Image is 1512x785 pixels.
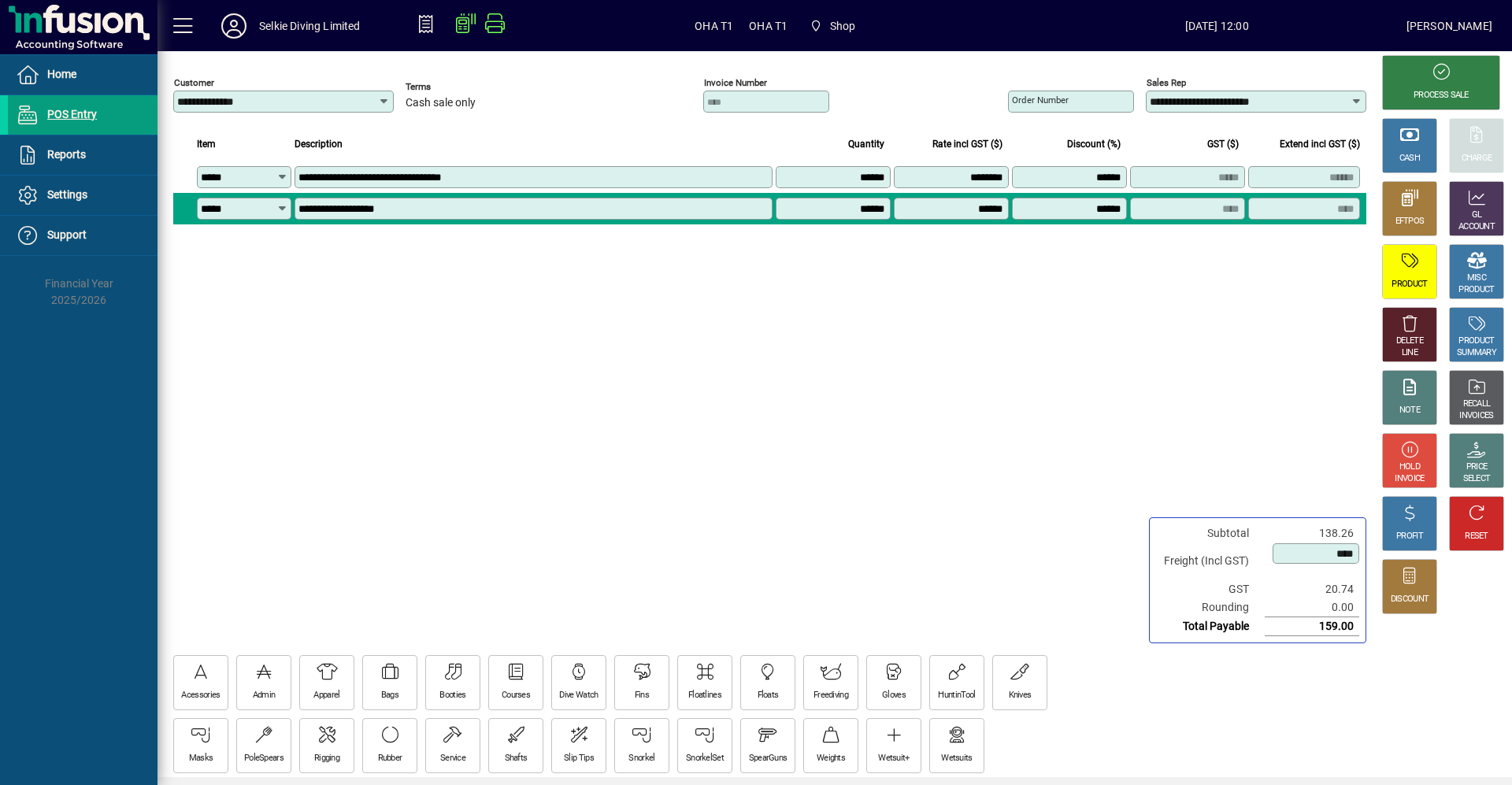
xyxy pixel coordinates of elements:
div: [PERSON_NAME] [1406,13,1492,39]
div: Slip Tips [564,753,594,765]
span: Cash sale only [406,97,476,109]
td: 138.26 [1265,524,1359,542]
div: Service [440,753,465,765]
div: SpearGuns [749,753,787,765]
span: Home [47,68,76,80]
div: MISC [1467,272,1486,284]
div: Dive Watch [559,690,598,702]
div: CASH [1399,153,1420,165]
span: Rate incl GST ($) [932,135,1002,153]
div: NOTE [1399,405,1420,417]
div: HOLD [1399,461,1420,473]
div: PRODUCT [1392,279,1427,291]
div: Rubber [378,753,402,765]
div: Floats [758,690,779,702]
span: GST ($) [1207,135,1239,153]
div: Floatlines [688,690,721,702]
span: Description [295,135,343,153]
span: Terms [406,82,500,92]
span: POS Entry [47,108,97,120]
mat-label: Invoice number [704,77,767,88]
div: ACCOUNT [1458,221,1495,233]
button: Profile [209,12,259,40]
td: Subtotal [1156,524,1265,542]
td: GST [1156,580,1265,598]
div: Courses [502,690,530,702]
div: PoleSpears [244,753,283,765]
span: Support [47,228,87,241]
div: Apparel [313,690,339,702]
span: Shop [803,12,862,40]
a: Support [8,216,157,255]
td: 0.00 [1265,598,1359,617]
td: 20.74 [1265,580,1359,598]
div: RESET [1465,531,1488,542]
a: Reports [8,135,157,175]
div: PRODUCT [1458,335,1494,347]
span: [DATE] 12:00 [1028,13,1406,39]
div: INVOICES [1459,410,1493,422]
div: GL [1472,209,1482,221]
div: Knives [1009,690,1032,702]
div: Bags [381,690,398,702]
div: RECALL [1463,398,1491,410]
div: INVOICE [1395,473,1424,485]
mat-label: Sales rep [1147,77,1186,88]
div: SnorkelSet [686,753,724,765]
div: Selkie Diving Limited [259,13,361,39]
td: 159.00 [1265,617,1359,636]
div: SELECT [1463,473,1491,485]
div: PROFIT [1396,531,1423,542]
div: EFTPOS [1395,216,1425,228]
span: Reports [47,148,86,161]
div: Shafts [505,753,528,765]
span: OHA T1 [749,13,787,39]
div: HuntinTool [938,690,975,702]
a: Home [8,55,157,94]
div: DISCOUNT [1391,594,1429,605]
mat-label: Order number [1012,94,1069,106]
div: Freediving [813,690,848,702]
span: Shop [830,13,856,39]
a: Settings [8,176,157,215]
div: Gloves [882,690,906,702]
td: Rounding [1156,598,1265,617]
div: Admin [253,690,276,702]
div: SUMMARY [1457,347,1496,359]
div: Wetsuits [941,753,972,765]
div: Fins [635,690,649,702]
div: Weights [817,753,845,765]
div: LINE [1402,347,1417,359]
td: Freight (Incl GST) [1156,542,1265,580]
div: PROCESS SALE [1414,90,1469,102]
div: CHARGE [1462,153,1492,165]
div: Booties [439,690,465,702]
div: Rigging [314,753,339,765]
div: PRODUCT [1458,284,1494,296]
td: Total Payable [1156,617,1265,636]
mat-label: Customer [174,77,214,88]
span: Settings [47,188,87,201]
span: Discount (%) [1067,135,1121,153]
div: DELETE [1396,335,1423,347]
span: Quantity [848,135,884,153]
div: Wetsuit+ [878,753,909,765]
span: OHA T1 [695,13,733,39]
div: Snorkel [628,753,654,765]
div: Acessories [181,690,220,702]
span: Extend incl GST ($) [1280,135,1360,153]
span: Item [197,135,216,153]
div: PRICE [1466,461,1488,473]
div: Masks [189,753,213,765]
